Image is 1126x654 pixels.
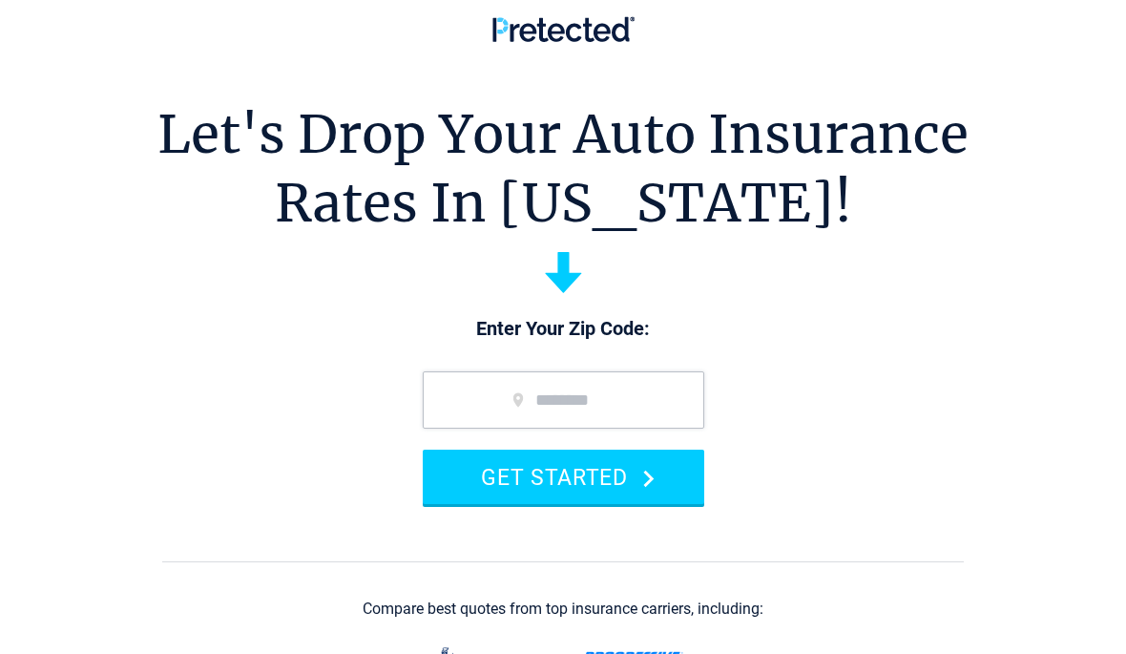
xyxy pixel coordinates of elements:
[404,316,723,343] p: Enter Your Zip Code:
[363,601,763,618] div: Compare best quotes from top insurance carriers, including:
[492,16,635,42] img: Pretected Logo
[157,100,969,238] h1: Let's Drop Your Auto Insurance Rates In [US_STATE]!
[423,371,704,429] input: zip code
[423,450,704,504] button: GET STARTED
